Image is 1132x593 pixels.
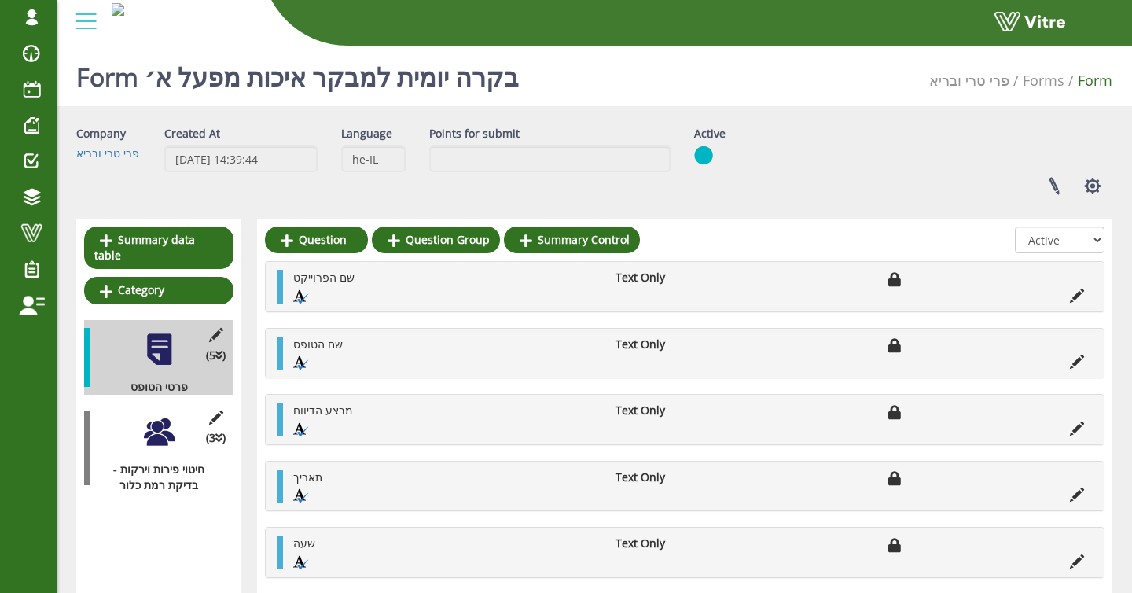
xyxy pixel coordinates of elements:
span: תאריך [293,470,322,484]
h1: Form בקרה יומית למבקר איכות מפעל א׳ [76,39,519,106]
a: Forms [1023,71,1064,90]
img: 0e7ad77c-f341-4650-b726-06545345e58d.png [112,3,124,16]
span: מבצע הדיווח [293,403,353,418]
a: Summary Control [504,227,640,253]
li: Text Only [608,337,729,352]
span: שעה [293,536,315,551]
div: פרטי הטופס [84,379,222,395]
a: Question Group [372,227,500,253]
label: Active [694,126,726,142]
span: שם הפרוייקט [293,270,355,285]
li: Text Only [608,403,729,418]
label: Company [76,126,126,142]
div: חיטוי פירות וירקות - בדיקת רמת כלור [84,462,222,493]
img: yes [694,145,713,165]
li: Text Only [608,470,729,485]
span: שם הטופס [293,337,343,352]
label: Created At [164,126,220,142]
a: Summary data table [84,227,233,269]
span: (5 ) [206,348,226,363]
span: (3 ) [206,430,226,446]
li: Form [1064,71,1112,91]
li: Text Only [608,270,729,285]
label: Points for submit [429,126,520,142]
label: Language [341,126,392,142]
li: Text Only [608,536,729,551]
a: Question [265,227,368,253]
a: Category [84,277,233,304]
a: פרי טרי ובריא [929,71,1009,90]
a: פרי טרי ובריא [76,145,139,160]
